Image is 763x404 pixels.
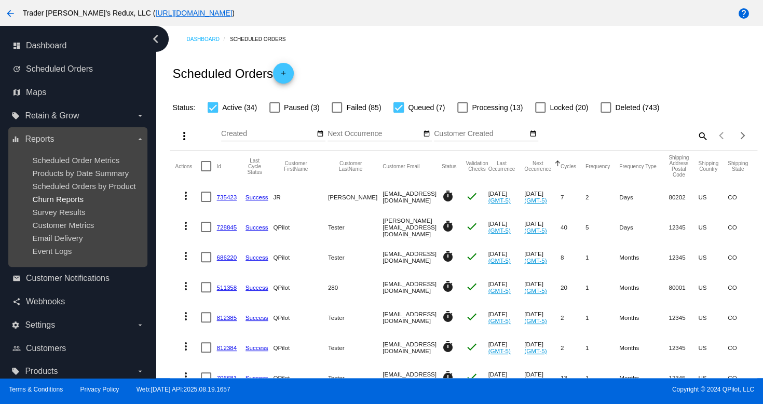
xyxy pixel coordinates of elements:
mat-icon: more_vert [179,220,192,232]
button: Change sorting for CustomerLastName [328,160,373,172]
mat-cell: Months [619,302,669,332]
mat-icon: more_vert [179,280,192,292]
a: (GMT-5) [488,287,510,294]
a: Success [246,194,268,200]
button: Change sorting for CustomerFirstName [273,160,318,172]
mat-cell: [DATE] [524,302,561,332]
button: Change sorting for ShippingState [728,160,748,172]
mat-cell: 80001 [669,272,698,302]
a: 511358 [216,284,237,291]
mat-cell: CO [728,362,757,393]
a: Churn Reports [32,195,84,204]
mat-cell: [DATE] [524,332,561,362]
a: (GMT-5) [488,227,510,234]
mat-cell: [DATE] [488,242,524,272]
mat-icon: timer [442,371,454,383]
a: Scheduled Orders [230,31,295,47]
mat-icon: check [466,341,478,353]
a: 686220 [216,254,237,261]
a: share Webhooks [12,293,144,310]
mat-cell: 12345 [669,302,698,332]
span: Locked (20) [550,101,588,114]
mat-icon: date_range [423,130,430,138]
button: Change sorting for FrequencyType [619,163,657,169]
mat-icon: check [466,280,478,293]
i: map [12,88,21,97]
mat-cell: 13 [561,362,585,393]
mat-cell: CO [728,242,757,272]
a: Survey Results [32,208,85,217]
mat-icon: more_vert [179,310,192,322]
mat-icon: arrow_back [4,7,17,20]
button: Change sorting for ShippingPostcode [669,155,689,178]
a: 812384 [216,344,237,351]
mat-cell: Months [619,332,669,362]
span: Scheduled Orders [26,64,93,74]
input: Next Occurrence [328,130,421,138]
mat-icon: more_vert [179,370,192,383]
span: Email Delivery [32,234,83,243]
mat-cell: US [698,332,728,362]
mat-cell: JR [273,182,328,212]
button: Previous page [712,125,732,146]
mat-icon: timer [442,280,454,293]
mat-cell: Tester [328,362,383,393]
mat-cell: Days [619,212,669,242]
i: arrow_drop_down [136,367,144,375]
span: Maps [26,88,46,97]
mat-cell: 12345 [669,212,698,242]
span: Queued (7) [408,101,445,114]
i: update [12,65,21,73]
span: Deleted (743) [615,101,659,114]
a: (GMT-5) [524,227,547,234]
mat-cell: Tester [328,212,383,242]
button: Change sorting for NextOccurrenceUtc [524,160,551,172]
a: Success [246,344,268,351]
mat-cell: 40 [561,212,585,242]
a: (GMT-5) [488,378,510,384]
button: Change sorting for ShippingCountry [698,160,718,172]
mat-icon: check [466,250,478,263]
mat-cell: Months [619,272,669,302]
a: (GMT-5) [524,347,547,354]
a: Scheduled Order Metrics [32,156,119,165]
a: dashboard Dashboard [12,37,144,54]
mat-cell: [DATE] [488,302,524,332]
mat-cell: [DATE] [524,272,561,302]
a: Customer Metrics [32,221,94,230]
i: chevron_left [147,31,164,47]
span: Processing (13) [472,101,523,114]
span: Copyright © 2024 QPilot, LLC [390,386,754,393]
a: people_outline Customers [12,340,144,357]
button: Change sorting for Status [442,163,456,169]
i: share [12,298,21,306]
mat-cell: [EMAIL_ADDRESS][DOMAIN_NAME] [383,362,442,393]
mat-cell: [EMAIL_ADDRESS][DOMAIN_NAME] [383,272,442,302]
i: dashboard [12,42,21,50]
a: Products by Date Summary [32,169,129,178]
button: Change sorting for LastProcessingCycleId [246,158,264,175]
span: Webhooks [26,297,65,306]
mat-icon: timer [442,311,454,323]
mat-cell: CO [728,272,757,302]
mat-icon: check [466,311,478,323]
a: Web:[DATE] API:2025.08.19.1657 [137,386,230,393]
span: Customers [26,344,66,353]
mat-cell: [DATE] [524,242,561,272]
span: Failed (85) [346,101,381,114]
span: Dashboard [26,41,66,50]
a: 812385 [216,314,237,321]
mat-cell: [EMAIL_ADDRESS][DOMAIN_NAME] [383,242,442,272]
mat-icon: help [738,7,750,20]
mat-cell: [DATE] [488,212,524,242]
a: Success [246,374,268,381]
button: Next page [732,125,753,146]
mat-cell: CO [728,332,757,362]
a: (GMT-5) [488,317,510,324]
mat-cell: [PERSON_NAME] [328,182,383,212]
mat-cell: CO [728,212,757,242]
mat-cell: [DATE] [488,332,524,362]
